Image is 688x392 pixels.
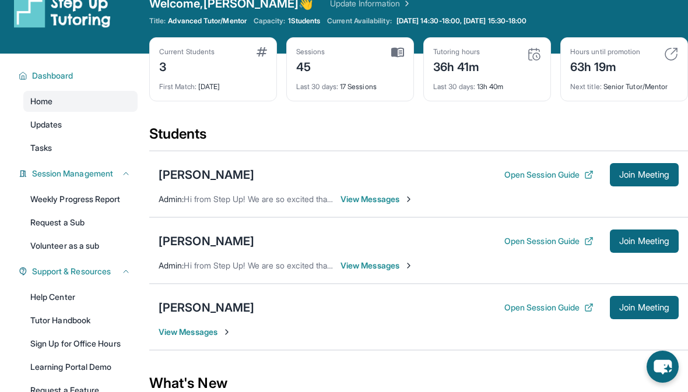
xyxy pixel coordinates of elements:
[296,56,325,75] div: 45
[32,70,73,82] span: Dashboard
[619,238,669,245] span: Join Meeting
[433,75,541,91] div: 13h 40m
[433,56,480,75] div: 36h 41m
[341,193,413,205] span: View Messages
[159,167,254,183] div: [PERSON_NAME]
[647,351,679,383] button: chat-button
[159,326,231,338] span: View Messages
[610,296,679,319] button: Join Meeting
[23,114,138,135] a: Updates
[296,75,404,91] div: 17 Sessions
[570,47,640,56] div: Hours until promotion
[504,169,594,181] button: Open Session Guide
[570,75,678,91] div: Senior Tutor/Mentor
[610,163,679,186] button: Join Meeting
[23,189,138,210] a: Weekly Progress Report
[404,261,413,270] img: Chevron-Right
[23,212,138,233] a: Request a Sub
[254,16,286,26] span: Capacity:
[32,266,111,277] span: Support & Resources
[570,56,640,75] div: 63h 19m
[149,16,166,26] span: Title:
[30,119,62,130] span: Updates
[327,16,391,26] span: Current Availability:
[168,16,246,26] span: Advanced Tutor/Mentor
[27,168,131,179] button: Session Management
[288,16,321,26] span: 1 Students
[159,194,184,204] span: Admin :
[159,299,254,316] div: [PERSON_NAME]
[23,137,138,158] a: Tasks
[30,142,52,154] span: Tasks
[504,235,594,247] button: Open Session Guide
[23,287,138,308] a: Help Center
[32,168,113,179] span: Session Management
[610,229,679,253] button: Join Meeting
[30,96,52,107] span: Home
[404,195,413,204] img: Chevron-Right
[159,75,267,91] div: [DATE]
[296,47,325,56] div: Sessions
[664,47,678,61] img: card
[27,266,131,277] button: Support & Resources
[433,82,475,91] span: Last 30 days :
[159,82,196,91] span: First Match :
[23,333,138,354] a: Sign Up for Office Hours
[149,125,688,150] div: Students
[391,47,404,58] img: card
[222,327,231,337] img: Chevron-Right
[257,47,267,56] img: card
[23,91,138,112] a: Home
[504,302,594,313] button: Open Session Guide
[23,235,138,256] a: Volunteer as a sub
[23,356,138,377] a: Learning Portal Demo
[433,47,480,56] div: Tutoring hours
[23,310,138,331] a: Tutor Handbook
[159,47,215,56] div: Current Students
[394,16,529,26] a: [DATE] 14:30-18:00, [DATE] 15:30-18:00
[159,56,215,75] div: 3
[159,260,184,270] span: Admin :
[27,70,131,82] button: Dashboard
[341,260,413,271] span: View Messages
[527,47,541,61] img: card
[619,304,669,311] span: Join Meeting
[570,82,602,91] span: Next title :
[159,233,254,249] div: [PERSON_NAME]
[619,171,669,178] span: Join Meeting
[396,16,527,26] span: [DATE] 14:30-18:00, [DATE] 15:30-18:00
[296,82,338,91] span: Last 30 days :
